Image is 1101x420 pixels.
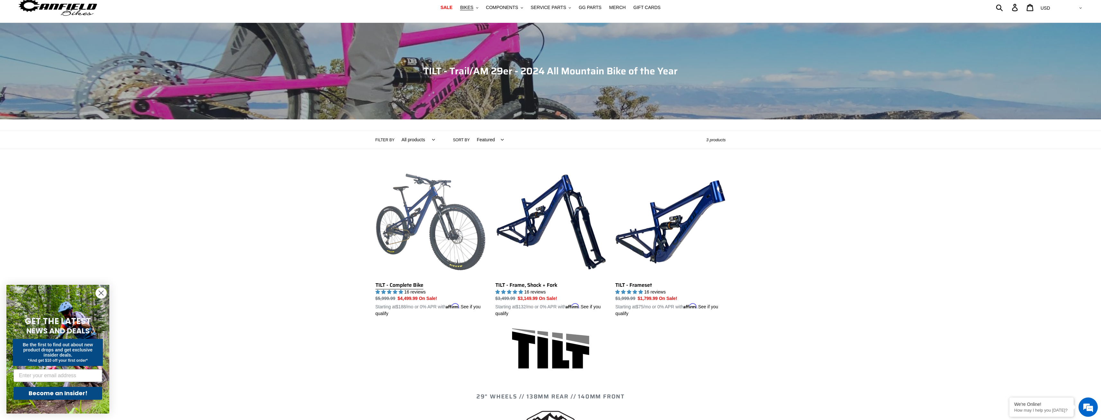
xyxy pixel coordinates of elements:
[95,287,107,299] button: Close dialog
[483,3,526,12] button: COMPONENTS
[25,315,91,327] span: GET THE LATEST
[633,5,661,10] span: GIFT CARDS
[23,342,93,358] span: Be the first to find out about new product drops and get exclusive insider deals.
[453,137,470,143] label: Sort by
[630,3,664,12] a: GIFT CARDS
[528,3,574,12] button: SERVICE PARTS
[575,3,605,12] a: GG PARTS
[486,5,518,10] span: COMPONENTS
[1014,402,1069,407] div: We're Online!
[579,5,601,10] span: GG PARTS
[1014,408,1069,413] p: How may I help you today?
[423,63,678,79] span: TILT - Trail/AM 29er - 2024 All Mountain Bike of the Year
[437,3,456,12] a: SALE
[440,5,452,10] span: SALE
[606,3,629,12] a: MERCH
[476,392,625,401] span: 29" WHEELS // 138mm REAR // 140mm FRONT
[531,5,566,10] span: SERVICE PARTS
[28,358,87,363] span: *And get $10 off your first order*
[706,137,726,142] span: 3 products
[460,5,473,10] span: BIKES
[14,369,102,382] input: Enter your email address
[375,137,395,143] label: Filter by
[609,5,626,10] span: MERCH
[26,326,90,336] span: NEWS AND DEALS
[14,387,102,400] button: Become an Insider!
[999,0,1016,14] input: Search
[457,3,481,12] button: BIKES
